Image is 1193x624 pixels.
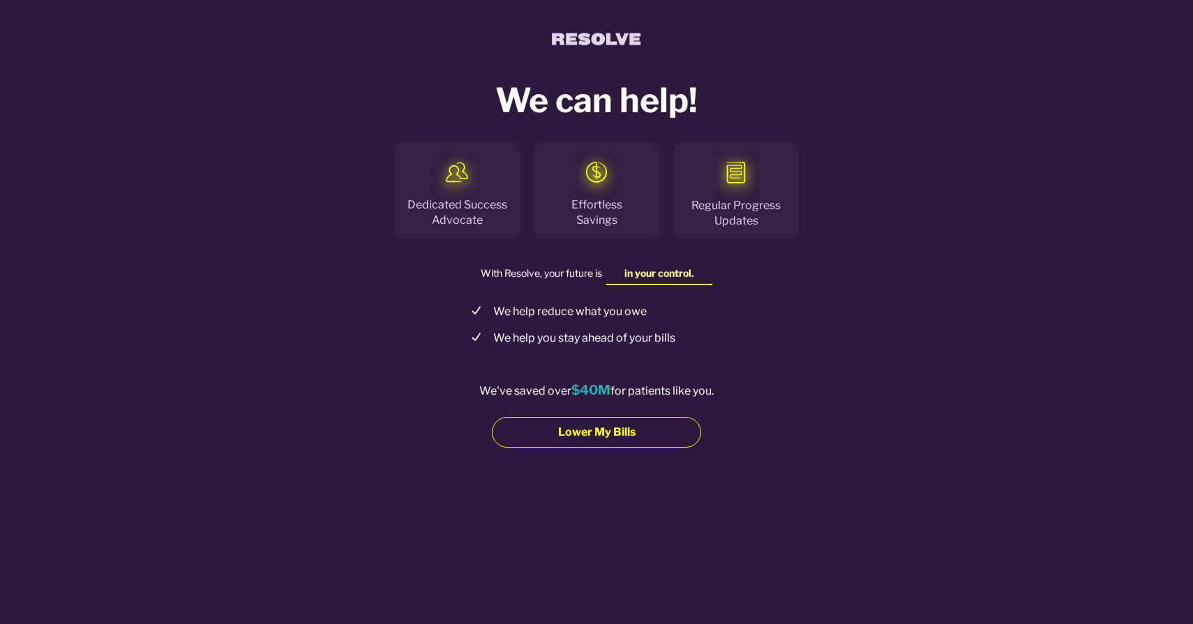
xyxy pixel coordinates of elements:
div: We help you stay ahead of your bills [493,330,675,346]
span: stress free. [606,282,712,298]
div: Regular Progress Updates [684,198,788,229]
span: With Resolve, your future is [481,266,602,285]
span: in your control. [606,266,712,281]
div: Dedicated Success Advocate [405,197,509,229]
h5: We can help! [284,81,909,121]
div: We help reduce what you owe [493,304,647,319]
span: $40M [571,382,610,398]
div: Effortless Savings [571,197,622,229]
span: Lower My Bills [558,425,636,440]
div: We've saved over for patients like you. [479,381,714,400]
button: Lower My Bills [492,417,701,448]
